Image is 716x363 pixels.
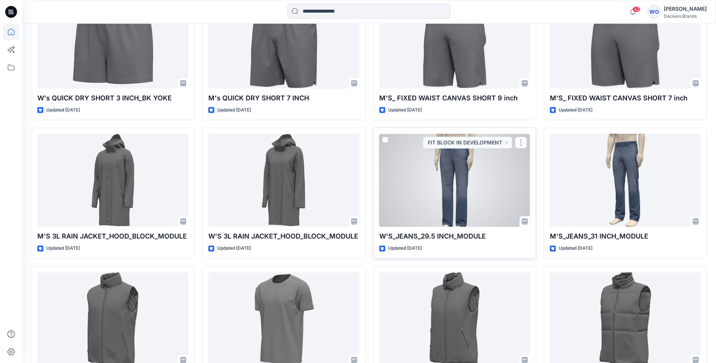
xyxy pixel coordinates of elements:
[648,5,661,19] div: WO
[46,244,80,252] p: Updated [DATE]
[664,13,707,19] div: Deckers Brands
[37,93,188,103] p: W's QUICK DRY SHORT 3 INCH_BK YOKE
[208,93,359,103] p: M's QUICK DRY SHORT 7 INCH
[388,244,422,252] p: Updated [DATE]
[379,134,530,227] a: W'S_JEANS_29.5 INCH_MODULE
[208,231,359,242] p: W'S 3L RAIN JACKET_HOOD_BLOCK_MODULE
[632,6,641,12] span: 42
[46,106,80,114] p: Updated [DATE]
[550,93,701,103] p: M'S_ FIXED WAIST CANVAS SHORT 7 inch
[664,4,707,13] div: [PERSON_NAME]
[550,231,701,242] p: M'S_JEANS_31 INCH_MODULE
[208,134,359,227] a: W'S 3L RAIN JACKET_HOOD_BLOCK_MODULE
[550,134,701,227] a: M'S_JEANS_31 INCH_MODULE
[379,231,530,242] p: W'S_JEANS_29.5 INCH_MODULE
[379,93,530,103] p: M'S_ FIXED WAIST CANVAS SHORT 9 inch
[559,106,592,114] p: Updated [DATE]
[37,231,188,242] p: M'S 3L RAIN JACKET_HOOD_BLOCK_MODULE
[37,134,188,227] a: M'S 3L RAIN JACKET_HOOD_BLOCK_MODULE
[388,106,422,114] p: Updated [DATE]
[559,244,592,252] p: Updated [DATE]
[217,106,251,114] p: Updated [DATE]
[217,244,251,252] p: Updated [DATE]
